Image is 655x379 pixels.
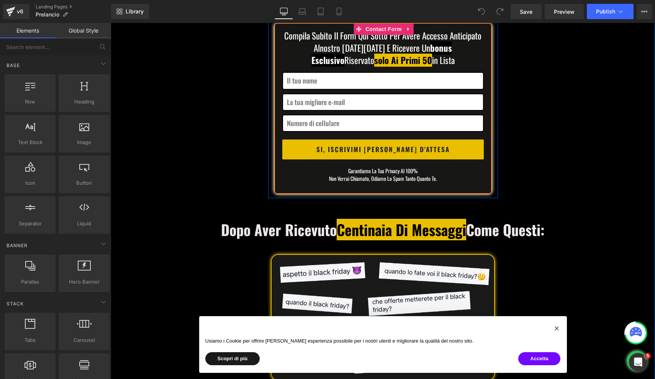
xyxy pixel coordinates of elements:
[6,242,28,249] span: Banner
[587,4,634,19] button: Publish
[311,4,330,19] a: Tablet
[111,4,149,19] a: New Library
[61,278,107,286] span: Hero Banner
[82,287,462,356] div: Informativa
[645,353,651,359] span: 5
[596,8,615,15] span: Publish
[275,4,293,19] a: Desktop
[172,71,373,88] input: La tua migliore e-mail
[7,98,53,106] span: Row
[240,31,264,44] span: servato
[126,8,144,15] span: Library
[61,336,107,344] span: Carousel
[56,23,111,38] a: Global Style
[7,220,53,228] span: Separator
[637,4,652,19] button: More
[6,300,25,307] span: Stack
[174,6,371,31] span: Compila subito il form qui sotto per avere accesso anticipato Al
[293,0,303,12] a: Expand / Collapse
[226,196,355,217] span: Centinaia Di Messaggi
[7,179,53,187] span: Icon
[15,7,25,16] div: v6
[3,4,29,19] a: v6
[321,31,344,44] span: in lista
[172,116,373,136] button: Si, iscrivimi [PERSON_NAME] d'attesa
[209,18,319,31] span: nostro [DATE][DATE] e ricevere un
[7,278,53,286] span: Parallax
[61,179,107,187] span: Button
[6,62,21,69] span: Base
[545,4,584,19] a: Preview
[355,196,434,217] span: Come Questi:
[408,329,450,342] button: Accetta
[520,8,532,16] span: Save
[264,31,321,44] span: solo ai primi 50
[330,4,348,19] a: Mobile
[234,31,240,44] span: Ri
[201,18,342,44] span: bonus esclusivo
[61,138,107,146] span: Image
[36,4,111,10] a: Landing Pages
[95,329,149,342] button: Scopri di più
[95,315,438,322] p: Usiamo i Cookie per offrire [PERSON_NAME] esperienza possibile per i nostri utenti e migliorare l...
[110,196,226,217] span: Dopo Aver Ricevuto
[218,151,326,159] span: Non verrai chiamato, odiamo lo spam tanto quanto te.
[237,144,307,152] span: Garantiamo la tua privacy al 100%
[172,49,373,66] input: Il tuo nome
[36,11,59,18] span: Prelancio
[7,138,53,146] span: Text Block
[440,299,452,312] button: Chiudi questa informativa
[7,336,53,344] span: Tabs
[474,4,489,19] button: Undo
[172,92,373,109] input: Numero di cellulare
[61,98,107,106] span: Heading
[61,220,107,228] span: Liquid
[443,300,449,310] span: ×
[554,8,575,16] span: Preview
[492,4,508,19] button: Redo
[629,353,647,371] iframe: Intercom live chat
[253,0,293,12] span: Contact Form
[293,4,311,19] a: Laptop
